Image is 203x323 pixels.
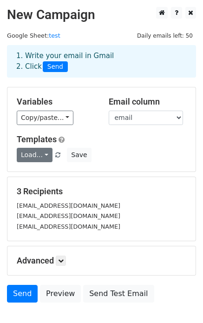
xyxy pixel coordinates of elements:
a: Templates [17,134,57,144]
h5: Variables [17,97,95,107]
h5: Email column [109,97,187,107]
div: 1. Write your email in Gmail 2. Click [9,51,194,72]
iframe: Chat Widget [157,278,203,323]
a: Load... [17,148,52,162]
span: Daily emails left: 50 [134,31,196,41]
a: Send Test Email [83,285,154,303]
a: Copy/paste... [17,111,73,125]
small: Google Sheet: [7,32,60,39]
a: Preview [40,285,81,303]
small: [EMAIL_ADDRESS][DOMAIN_NAME] [17,202,120,209]
a: test [49,32,60,39]
h5: Advanced [17,256,186,266]
span: Send [43,61,68,73]
button: Save [67,148,91,162]
a: Send [7,285,38,303]
h2: New Campaign [7,7,196,23]
a: Daily emails left: 50 [134,32,196,39]
h5: 3 Recipients [17,186,186,197]
small: [EMAIL_ADDRESS][DOMAIN_NAME] [17,212,120,219]
small: [EMAIL_ADDRESS][DOMAIN_NAME] [17,223,120,230]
